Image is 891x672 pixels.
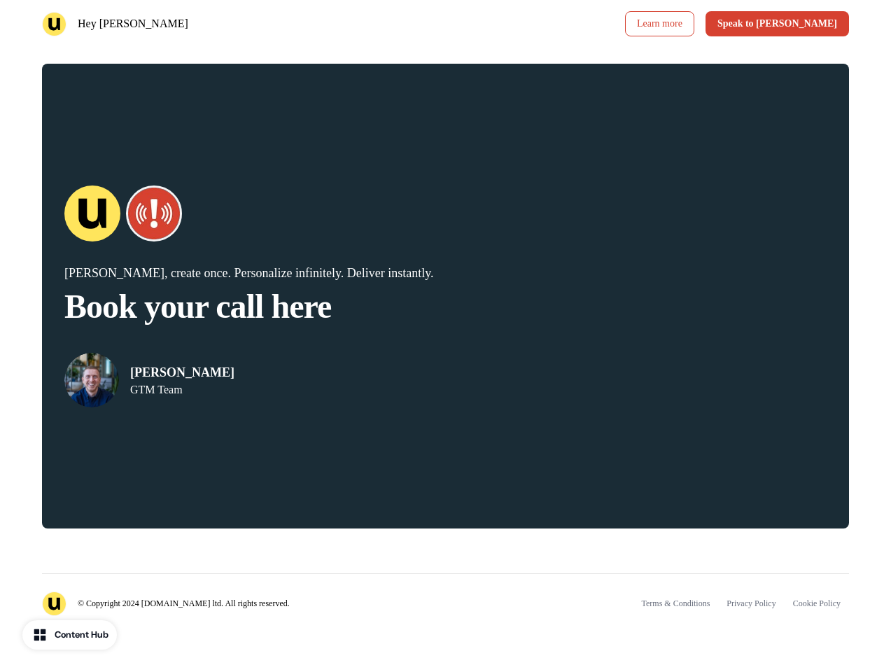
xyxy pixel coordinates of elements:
[64,286,446,328] p: Book your call here
[706,11,849,36] button: Speak to [PERSON_NAME]
[718,591,784,616] a: Privacy Policy
[78,15,188,32] p: Hey [PERSON_NAME]
[547,86,827,506] iframe: Calendly Scheduling Page
[625,11,694,36] a: Learn more
[78,598,290,609] p: © Copyright 2024 [DOMAIN_NAME] ltd. All rights reserved.
[22,620,117,650] button: Content Hub
[64,264,446,283] p: [PERSON_NAME], create once. Personalize infinitely. Deliver instantly.
[633,591,719,616] a: Terms & Conditions
[130,384,234,396] p: GTM Team
[785,591,849,616] a: Cookie Policy
[55,628,108,642] div: Content Hub
[130,363,234,382] p: [PERSON_NAME]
